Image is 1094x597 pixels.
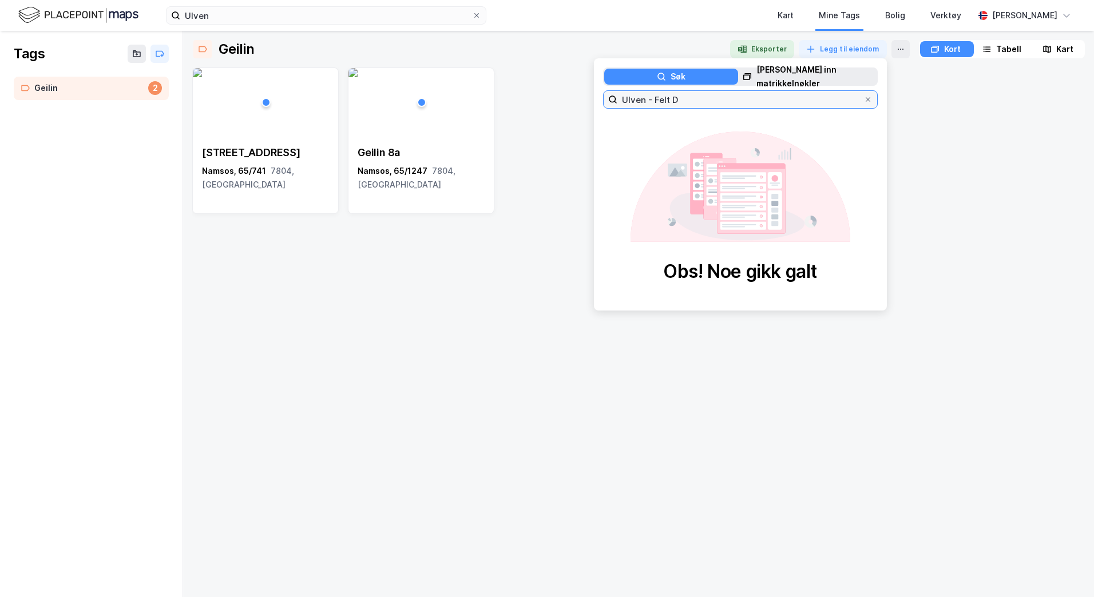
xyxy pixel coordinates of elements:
[348,68,358,77] img: 256x120
[1056,42,1073,56] div: Kart
[1037,542,1094,597] div: Kontrollprogram for chat
[819,9,860,22] div: Mine Tags
[180,7,472,24] input: Søk på adresse, matrikkel, gårdeiere, leietakere eller personer
[799,40,887,58] button: Legg til eiendom
[944,42,961,56] div: Kort
[992,9,1057,22] div: [PERSON_NAME]
[617,91,863,108] input: Søk etter en eiendom
[756,63,877,90] div: [PERSON_NAME] inn matrikkelnøkler
[202,164,329,192] div: Namsos, 65/741
[996,42,1021,56] div: Tabell
[885,9,905,22] div: Bolig
[219,40,255,58] div: Geilin
[34,81,144,95] div: Geilin
[358,164,485,192] div: Namsos, 65/1247
[663,260,817,283] div: Obs! Noe gikk galt
[202,166,294,189] span: 7804, [GEOGRAPHIC_DATA]
[14,77,169,100] a: Geilin2
[1037,542,1094,597] iframe: Chat Widget
[730,40,794,58] button: Eksporter
[148,81,162,95] div: 2
[358,166,455,189] span: 7804, [GEOGRAPHIC_DATA]
[930,9,961,22] div: Verktøy
[202,146,329,160] div: [STREET_ADDRESS]
[14,45,45,63] div: Tags
[193,68,202,77] img: 256x120
[671,70,685,83] div: Søk
[778,9,794,22] div: Kart
[358,146,485,160] div: Geilin 8a
[18,5,138,25] img: logo.f888ab2527a4732fd821a326f86c7f29.svg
